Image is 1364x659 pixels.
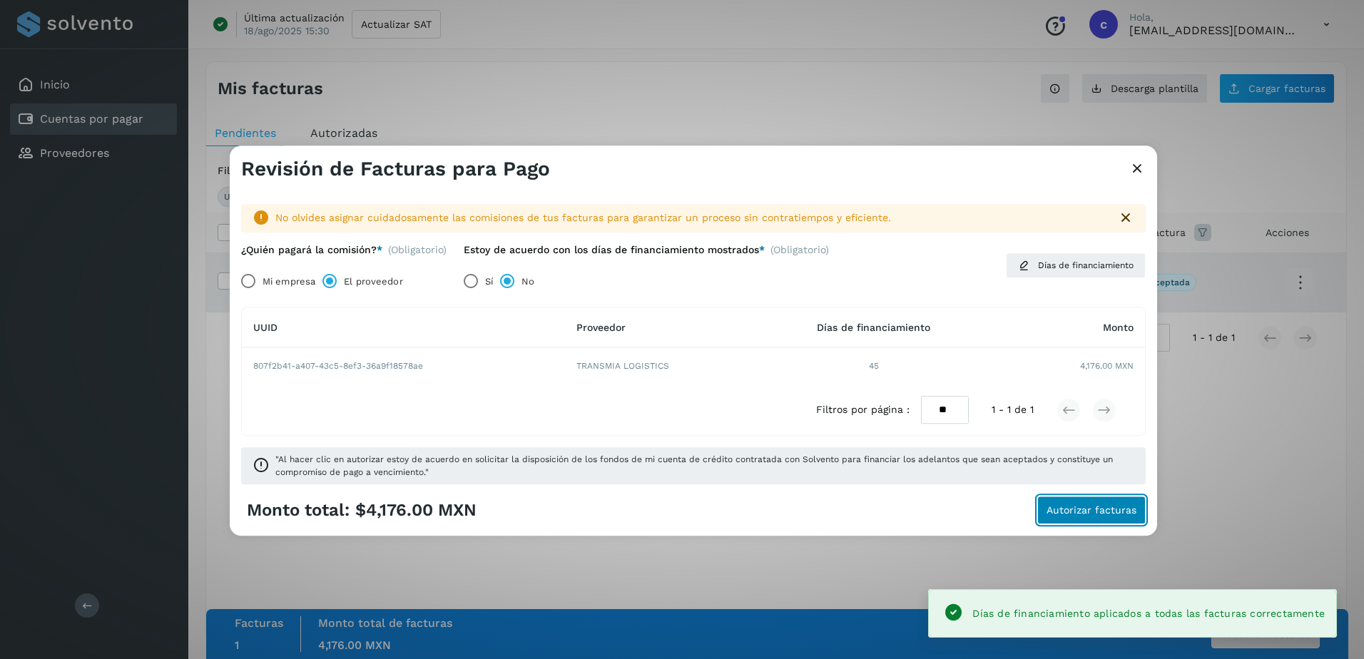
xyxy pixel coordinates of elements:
label: No [521,267,534,296]
span: Días de financiamiento [817,322,930,333]
button: Días de financiamiento [1006,253,1146,279]
span: Días de financiamiento [1038,260,1134,272]
td: 45 [759,348,988,385]
span: $4,176.00 MXN [355,500,477,521]
td: TRANSMIA LOGISTICS [565,348,759,385]
span: Monto total: [247,500,350,521]
label: Mi empresa [263,267,315,296]
span: (Obligatorio) [388,244,447,256]
span: 1 - 1 de 1 [992,403,1034,418]
td: 807f2b41-a407-43c5-8ef3-36a9f18578ae [242,348,565,385]
span: (Obligatorio) [770,244,829,262]
label: Estoy de acuerdo con los días de financiamiento mostrados [464,244,765,256]
span: Monto [1103,322,1134,333]
span: Filtros por página : [816,403,910,418]
button: Autorizar facturas [1037,496,1146,525]
span: Proveedor [576,322,626,333]
span: Autorizar facturas [1047,506,1136,516]
span: UUID [253,322,278,333]
span: Días de financiamiento aplicados a todas las facturas correctamente [972,608,1325,619]
span: 4,176.00 MXN [1080,360,1134,373]
h3: Revisión de Facturas para Pago [241,157,550,181]
label: El proveedor [344,267,402,296]
span: "Al hacer clic en autorizar estoy de acuerdo en solicitar la disposición de los fondos de mi cuen... [275,454,1134,479]
label: Sí [485,267,493,296]
label: ¿Quién pagará la comisión? [241,244,382,256]
div: No olvides asignar cuidadosamente las comisiones de tus facturas para garantizar un proceso sin c... [275,210,1106,225]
